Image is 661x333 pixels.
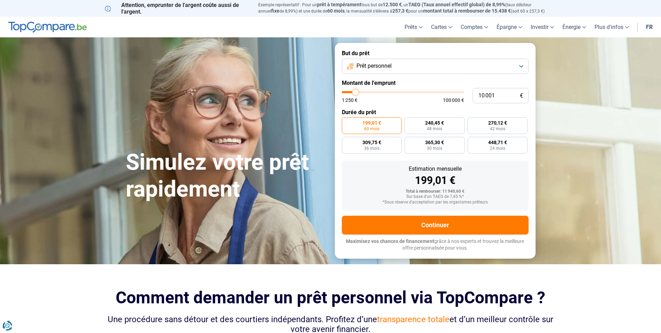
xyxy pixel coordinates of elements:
h2: Comment demander un prêt personnel via TopCompare ? [105,288,556,307]
img: TopCompare [8,22,87,33]
span: Prêt personnel [356,62,392,70]
span: 1 250 € [342,98,358,103]
span: 60 mois [364,127,379,131]
span: 257,3 € [392,8,408,14]
span: € [520,93,523,99]
span: 48 mois [427,127,442,131]
div: *Sous réserve d'acceptation par les organismes prêteurs [347,200,523,205]
span: 100 000 € [443,98,464,103]
h1: Simulez votre prêt rapidement [126,149,326,203]
a: Comptes [456,17,492,37]
a: Investir [527,17,558,37]
span: 42 mois [490,127,505,131]
label: Durée du prêt [342,109,529,116]
label: Montant de l'emprunt [342,80,529,86]
button: Prêt personnel [342,59,529,74]
span: TAEG (Taux annuel effectif global) de 8,99% [408,2,505,7]
span: prêt à tempérament [317,2,361,7]
a: Énergie [558,17,590,37]
label: But du prêt [342,50,529,57]
span: 60 mois [327,8,345,14]
span: 199,01 € [362,120,381,125]
span: 309,75 € [362,140,381,145]
span: 30 mois [427,146,442,150]
a: Prêts [400,17,427,37]
span: 12.500 € [383,2,402,7]
span: 24 mois [490,146,505,150]
p: Attention, emprunter de l'argent coûte aussi de l'argent. [105,2,250,15]
p: Exemple représentatif : Pour un tous but de , un (taux débiteur annuel de 8,99%) et une durée de ... [258,2,556,14]
span: 365,30 € [425,140,444,145]
div: Estimation mensuelle [347,166,523,172]
a: Plus d'infos [590,17,633,37]
a: Épargne [492,17,527,37]
span: Maximisez vos chances de financement [346,238,434,244]
div: 199,01 € [347,175,523,186]
span: fixe [271,8,279,14]
span: 240,45 € [425,120,444,125]
div: Sur base d'un TAEG de 7,45 %* [347,194,523,199]
button: Continuer [342,216,529,235]
a: fr [642,17,657,37]
span: 36 mois [364,146,379,150]
span: montant total à rembourser de 15.438 € [423,8,511,14]
p: grâce à nos experts et trouvez la meilleure offre personnalisée pour vous. [342,238,529,252]
div: Total à rembourser: 11 940,60 € [347,189,523,194]
span: 448,71 € [488,140,507,145]
span: transparence totale [377,314,449,324]
a: Cartes [427,17,456,37]
span: 270,12 € [488,120,507,125]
